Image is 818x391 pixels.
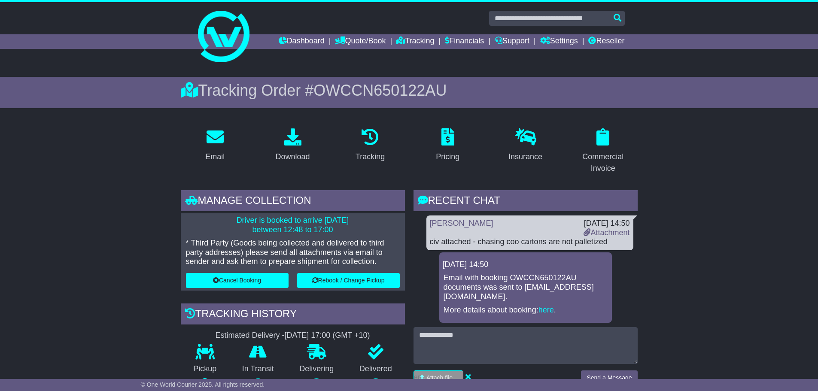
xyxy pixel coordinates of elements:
a: Email [200,125,230,166]
p: Pickup [181,364,230,374]
button: Rebook / Change Pickup [297,273,400,288]
div: [DATE] 14:50 [443,260,608,270]
p: Email with booking OWCCN650122AU documents was sent to [EMAIL_ADDRESS][DOMAIN_NAME]. [444,273,608,301]
a: Quote/Book [335,34,386,49]
a: Settings [540,34,578,49]
div: Tracking [356,151,385,163]
a: Reseller [588,34,624,49]
div: [DATE] 17:00 (GMT +10) [285,331,370,340]
div: Email [205,151,225,163]
a: Dashboard [279,34,325,49]
a: Commercial Invoice [569,125,638,177]
div: Estimated Delivery - [181,331,405,340]
div: Insurance [508,151,542,163]
a: Insurance [503,125,548,166]
a: Tracking [396,34,434,49]
div: civ attached - chasing coo cartons are not palletized [430,237,630,247]
p: In Transit [229,364,287,374]
a: Financials [445,34,484,49]
p: Driver is booked to arrive [DATE] between 12:48 to 17:00 [186,216,400,234]
p: Delivered [347,364,405,374]
a: Download [270,125,315,166]
div: Tracking history [181,303,405,327]
p: * Third Party (Goods being collected and delivered to third party addresses) please send all atta... [186,239,400,267]
div: Download [275,151,310,163]
a: here [538,306,554,314]
div: Manage collection [181,190,405,213]
div: Tracking Order # [181,81,638,100]
div: RECENT CHAT [414,190,638,213]
p: More details about booking: . [444,306,608,315]
a: [PERSON_NAME] [430,219,493,227]
div: Commercial Invoice [574,151,632,174]
a: Support [495,34,529,49]
a: Tracking [350,125,390,166]
span: © One World Courier 2025. All rights reserved. [141,381,265,388]
div: [DATE] 14:50 [584,219,629,228]
p: Delivering [287,364,347,374]
a: Pricing [430,125,465,166]
button: Send a Message [581,370,637,385]
a: Attachment [584,228,629,237]
span: OWCCN650122AU [313,82,447,99]
div: Pricing [436,151,459,163]
button: Cancel Booking [186,273,289,288]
